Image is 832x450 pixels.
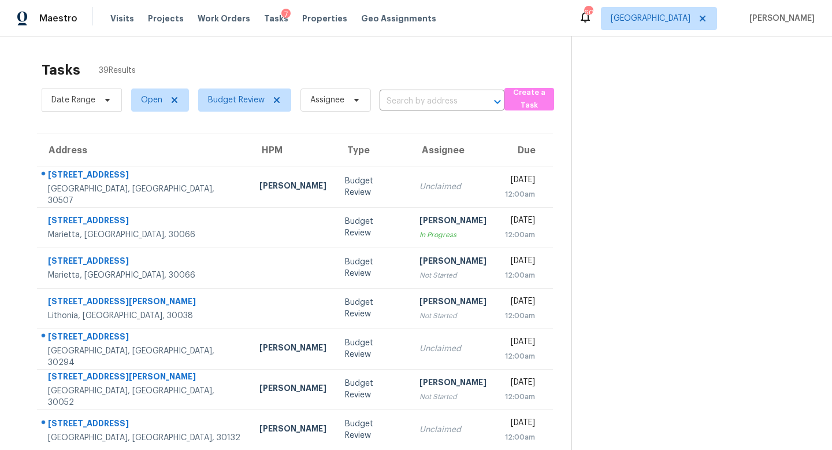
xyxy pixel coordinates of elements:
[48,255,241,270] div: [STREET_ADDRESS]
[48,345,241,368] div: [GEOGRAPHIC_DATA], [GEOGRAPHIC_DATA], 30294
[345,378,401,401] div: Budget Review
[584,7,592,19] div: 60
[419,270,486,281] div: Not Started
[39,13,77,24] span: Maestro
[745,13,815,24] span: [PERSON_NAME]
[48,432,241,444] div: [GEOGRAPHIC_DATA], [GEOGRAPHIC_DATA], 30132
[259,382,326,397] div: [PERSON_NAME]
[250,134,336,167] th: HPM
[345,175,401,198] div: Budget Review
[510,86,548,113] span: Create a Task
[419,391,486,403] div: Not Started
[489,94,506,110] button: Open
[48,385,241,408] div: [GEOGRAPHIC_DATA], [GEOGRAPHIC_DATA], 30052
[99,65,136,76] span: 39 Results
[505,215,535,229] div: [DATE]
[48,296,241,310] div: [STREET_ADDRESS][PERSON_NAME]
[419,229,486,241] div: In Progress
[419,377,486,391] div: [PERSON_NAME]
[345,418,401,441] div: Budget Review
[48,229,241,241] div: Marietta, [GEOGRAPHIC_DATA], 30066
[302,13,347,24] span: Properties
[419,310,486,322] div: Not Started
[496,134,553,167] th: Due
[37,134,250,167] th: Address
[48,418,241,432] div: [STREET_ADDRESS]
[505,391,535,403] div: 12:00am
[505,189,535,200] div: 12:00am
[264,14,288,23] span: Tasks
[48,270,241,281] div: Marietta, [GEOGRAPHIC_DATA], 30066
[419,215,486,229] div: [PERSON_NAME]
[141,94,162,106] span: Open
[48,310,241,322] div: Lithonia, [GEOGRAPHIC_DATA], 30038
[310,94,344,106] span: Assignee
[410,134,496,167] th: Assignee
[110,13,134,24] span: Visits
[611,13,690,24] span: [GEOGRAPHIC_DATA]
[419,296,486,310] div: [PERSON_NAME]
[48,169,241,183] div: [STREET_ADDRESS]
[148,13,184,24] span: Projects
[505,174,535,189] div: [DATE]
[505,431,535,443] div: 12:00am
[419,424,486,436] div: Unclaimed
[345,337,401,360] div: Budget Review
[361,13,436,24] span: Geo Assignments
[419,255,486,270] div: [PERSON_NAME]
[48,371,241,385] div: [STREET_ADDRESS][PERSON_NAME]
[259,423,326,437] div: [PERSON_NAME]
[505,417,535,431] div: [DATE]
[51,94,95,106] span: Date Range
[48,331,241,345] div: [STREET_ADDRESS]
[419,343,486,355] div: Unclaimed
[505,336,535,351] div: [DATE]
[48,183,241,206] div: [GEOGRAPHIC_DATA], [GEOGRAPHIC_DATA], 30507
[198,13,250,24] span: Work Orders
[380,93,472,110] input: Search by address
[505,229,535,241] div: 12:00am
[345,216,401,239] div: Budget Review
[505,351,535,362] div: 12:00am
[48,215,241,229] div: [STREET_ADDRESS]
[504,88,554,110] button: Create a Task
[42,64,80,76] h2: Tasks
[505,310,535,322] div: 12:00am
[345,297,401,320] div: Budget Review
[345,256,401,279] div: Budget Review
[505,270,535,281] div: 12:00am
[208,94,265,106] span: Budget Review
[505,296,535,310] div: [DATE]
[259,180,326,194] div: [PERSON_NAME]
[505,255,535,270] div: [DATE]
[336,134,410,167] th: Type
[505,377,535,391] div: [DATE]
[419,181,486,193] div: Unclaimed
[281,9,291,20] div: 7
[259,342,326,356] div: [PERSON_NAME]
